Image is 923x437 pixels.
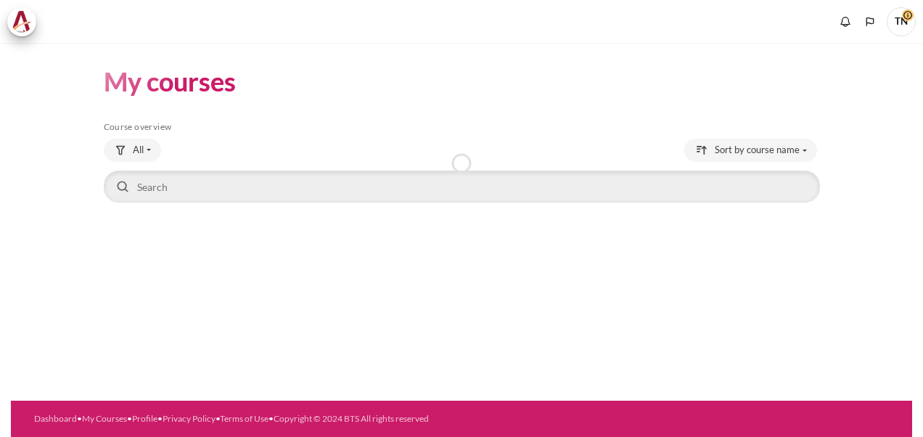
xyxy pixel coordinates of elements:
a: Profile [132,413,157,424]
button: Sorting drop-down menu [684,139,817,162]
span: Sort by course name [715,143,800,158]
a: User menu [887,7,916,36]
button: Languages [859,11,881,33]
button: Grouping drop-down menu [104,139,161,162]
img: Architeck [12,11,32,33]
a: My Courses [82,413,127,424]
a: Dashboard [34,413,77,424]
span: All [133,143,144,158]
h1: My courses [104,65,236,99]
h5: Course overview [104,121,820,133]
div: • • • • • [34,412,504,425]
a: Privacy Policy [163,413,216,424]
div: Show notification window with no new notifications [834,11,856,33]
input: Search [104,171,820,203]
a: Copyright © 2024 BTS All rights reserved [274,413,429,424]
section: Content [11,43,912,227]
a: Terms of Use [220,413,268,424]
a: Architeck Architeck [7,7,44,36]
div: Course overview controls [104,139,820,205]
span: TN [887,7,916,36]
